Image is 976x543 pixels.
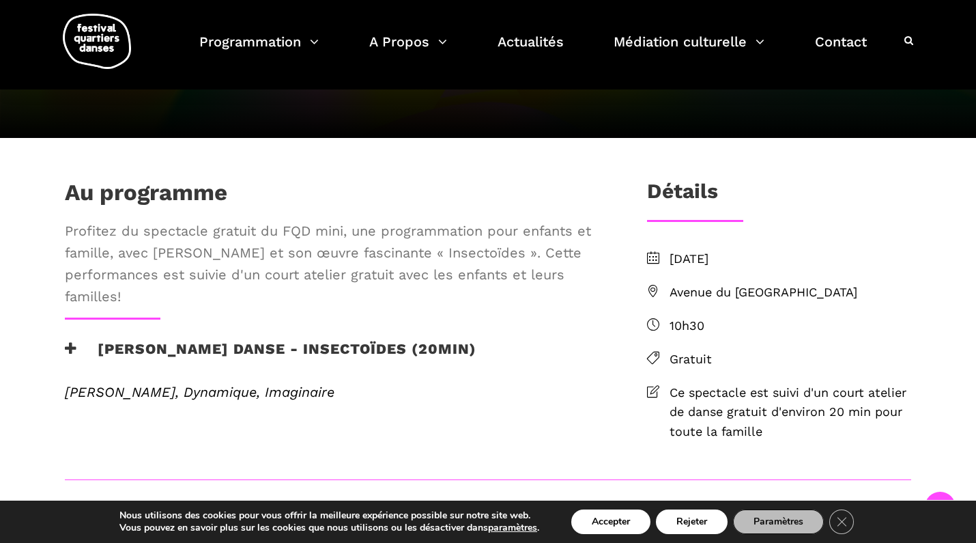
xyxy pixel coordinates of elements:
[63,14,131,69] img: logo-fqd-med
[199,30,319,70] a: Programmation
[733,510,824,534] button: Paramètres
[571,510,650,534] button: Accepter
[498,30,564,70] a: Actualités
[656,510,728,534] button: Rejeter
[369,30,447,70] a: A Propos
[815,30,867,70] a: Contact
[670,316,911,336] span: 10h30
[829,510,854,534] button: Close GDPR Cookie Banner
[670,350,911,370] span: Gratuit
[65,179,227,213] h1: Au programme
[614,30,764,70] a: Médiation culturelle
[670,383,911,442] span: Ce spectacle est suivi d'un court atelier de danse gratuit d'environ 20 min pour toute la famille
[65,381,603,403] span: [PERSON_NAME], Dynamique, Imaginaire
[65,340,476,374] h3: [PERSON_NAME] Danse - Insectoïdes (20min)
[119,522,539,534] p: Vous pouvez en savoir plus sur les cookies que nous utilisons ou les désactiver dans .
[670,249,911,269] span: [DATE]
[488,522,537,534] button: paramètres
[65,220,603,307] span: Profitez du spectacle gratuit du FQD mini, une programmation pour enfants et famille, avec [PERSO...
[119,510,539,522] p: Nous utilisons des cookies pour vous offrir la meilleure expérience possible sur notre site web.
[670,283,911,303] span: Avenue du [GEOGRAPHIC_DATA]
[647,179,718,213] h3: Détails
